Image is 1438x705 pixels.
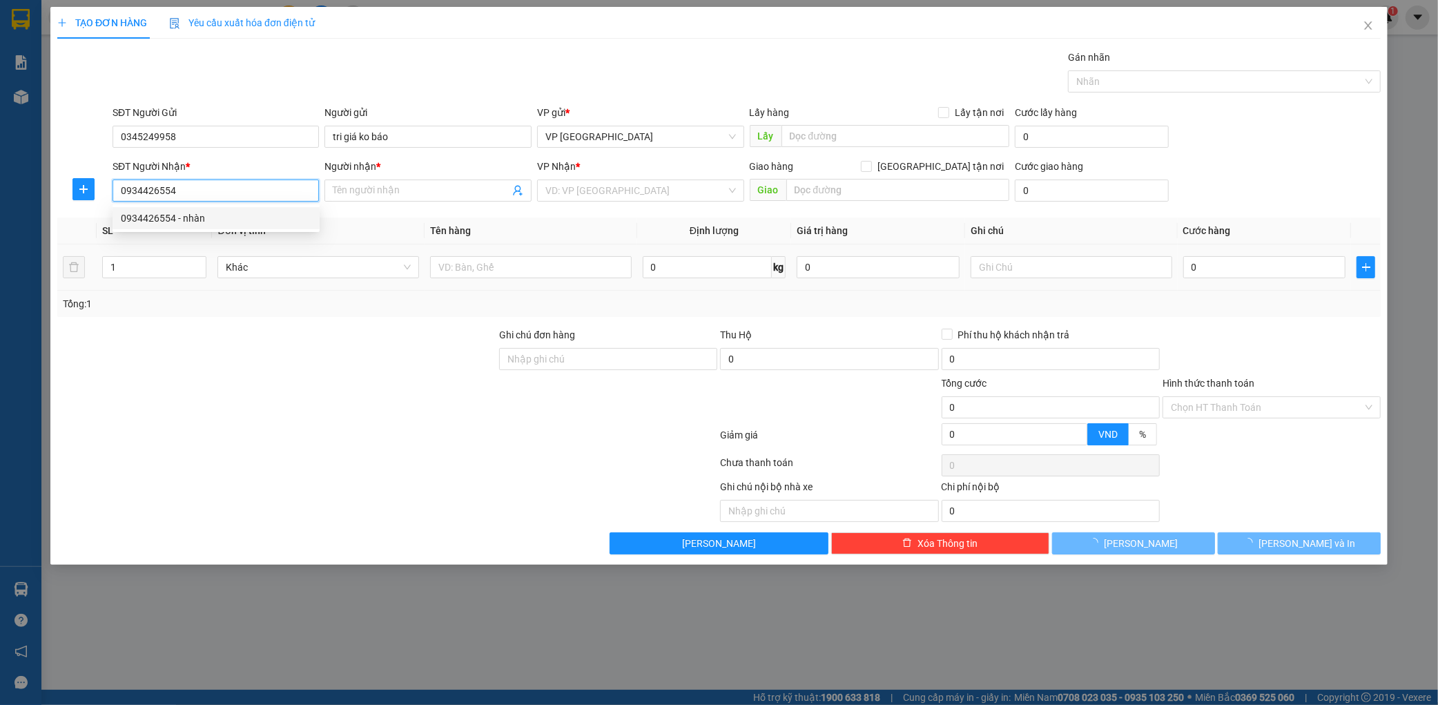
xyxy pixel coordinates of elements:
span: delete [902,538,912,549]
span: Xóa Thông tin [917,536,978,551]
th: Ghi chú [965,218,1178,244]
button: deleteXóa Thông tin [831,532,1049,554]
span: Tên hàng [430,225,471,236]
span: kg [772,256,786,278]
span: plus [1357,262,1374,273]
div: SĐT Người Gửi [113,105,320,120]
span: % [1139,429,1146,440]
button: plus [1357,256,1375,278]
label: Ghi chú đơn hàng [499,329,575,340]
div: Chưa thanh toán [719,455,940,479]
div: 0934426554 - nhàn [113,207,320,229]
span: VP Mỹ Đình [545,126,736,147]
span: Lấy [750,125,781,147]
input: Ghi chú đơn hàng [499,348,717,370]
span: Định lượng [690,225,739,236]
div: VP gửi [537,105,744,120]
img: icon [169,18,180,29]
input: Ghi Chú [971,256,1172,278]
button: [PERSON_NAME] và In [1218,532,1381,554]
span: Giá trị hàng [797,225,848,236]
input: 0 [797,256,960,278]
div: Giảm giá [719,427,940,452]
span: Thu Hộ [720,329,752,340]
span: plus [57,18,67,28]
button: plus [72,178,95,200]
span: Lấy hàng [750,107,790,118]
input: VD: Bàn, Ghế [430,256,632,278]
span: [PERSON_NAME] [1104,536,1178,551]
input: Dọc đường [786,179,1009,201]
input: Dọc đường [781,125,1009,147]
input: Cước giao hàng [1015,180,1169,202]
span: Khác [226,257,411,278]
span: Giao [750,179,786,201]
button: [PERSON_NAME] [610,532,828,554]
span: loading [1089,538,1104,548]
button: delete [63,256,85,278]
span: Yêu cầu xuất hóa đơn điện tử [169,17,315,28]
span: Cước hàng [1183,225,1231,236]
button: [PERSON_NAME] [1052,532,1215,554]
span: [PERSON_NAME] và In [1259,536,1355,551]
div: Người gửi [324,105,532,120]
span: Lấy tận nơi [949,105,1009,120]
span: VP Nhận [537,161,576,172]
span: Tổng cước [942,378,987,389]
span: Phí thu hộ khách nhận trả [953,327,1076,342]
span: [PERSON_NAME] [682,536,756,551]
div: SĐT Người Nhận [113,159,320,174]
span: plus [73,184,94,195]
span: user-add [512,185,523,196]
div: Người nhận [324,159,532,174]
div: Tổng: 1 [63,296,555,311]
label: Gán nhãn [1068,52,1110,63]
span: [GEOGRAPHIC_DATA] tận nơi [872,159,1009,174]
input: Cước lấy hàng [1015,126,1169,148]
button: Close [1349,7,1388,46]
span: Giao hàng [750,161,794,172]
label: Cước lấy hàng [1015,107,1077,118]
span: loading [1243,538,1259,548]
div: 0934426554 - nhàn [121,211,311,226]
span: close [1363,20,1374,31]
input: Nhập ghi chú [720,500,938,522]
span: TẠO ĐƠN HÀNG [57,17,147,28]
label: Hình thức thanh toán [1163,378,1254,389]
div: Ghi chú nội bộ nhà xe [720,479,938,500]
div: Chi phí nội bộ [942,479,1160,500]
label: Cước giao hàng [1015,161,1083,172]
span: VND [1098,429,1118,440]
span: SL [102,225,113,236]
